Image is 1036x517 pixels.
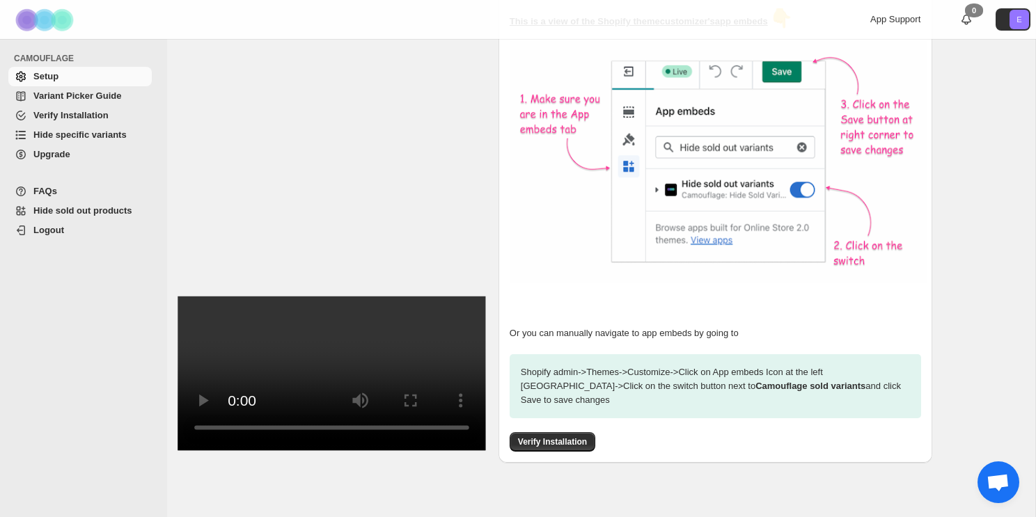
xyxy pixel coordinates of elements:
div: 0 [965,3,983,17]
span: Setup [33,71,58,81]
a: Variant Picker Guide [8,86,152,106]
span: Variant Picker Guide [33,90,121,101]
a: Upgrade [8,145,152,164]
a: Verify Installation [510,436,595,447]
span: Hide specific variants [33,129,127,140]
button: Verify Installation [510,432,595,452]
a: FAQs [8,182,152,201]
a: Verify Installation [8,106,152,125]
video: Enable Camouflage in theme app embeds [178,296,486,450]
a: Setup [8,67,152,86]
span: FAQs [33,186,57,196]
span: Logout [33,225,64,235]
span: Verify Installation [518,436,587,447]
p: Shopify admin -> Themes -> Customize -> Click on App embeds Icon at the left [GEOGRAPHIC_DATA] ->... [510,354,921,418]
a: Logout [8,221,152,240]
a: Hide specific variants [8,125,152,145]
strong: Camouflage sold variants [755,381,865,391]
button: Avatar with initials E [996,8,1030,31]
div: Open chat [978,461,1019,503]
span: App Support [870,14,920,24]
text: E [1017,15,1021,24]
span: CAMOUFLAGE [14,53,157,64]
span: Upgrade [33,149,70,159]
a: Hide sold out products [8,201,152,221]
span: Verify Installation [33,110,109,120]
p: Or you can manually navigate to app embeds by going to [510,326,921,340]
span: Hide sold out products [33,205,132,216]
a: 0 [959,13,973,26]
span: Avatar with initials E [1010,10,1029,29]
img: camouflage-enable [510,40,927,283]
img: Camouflage [11,1,81,39]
